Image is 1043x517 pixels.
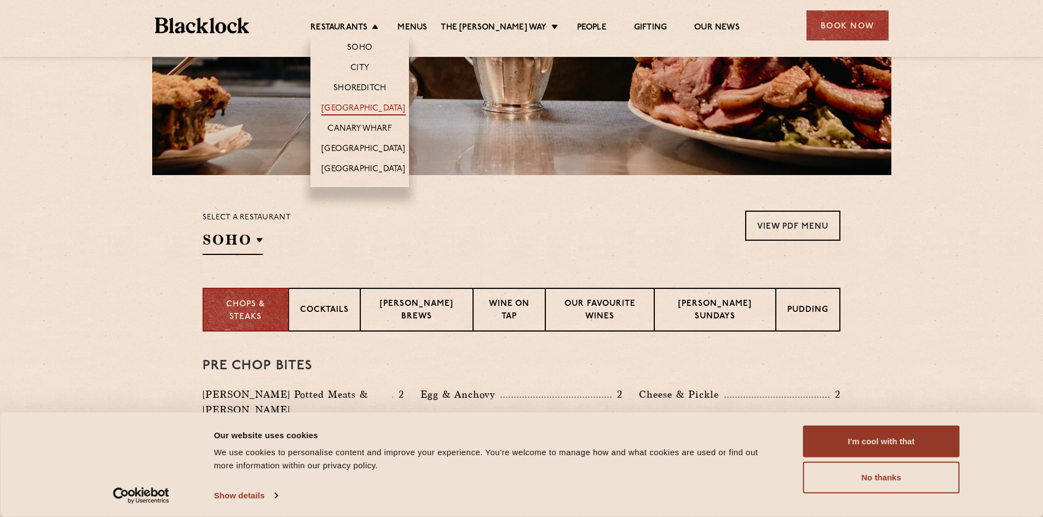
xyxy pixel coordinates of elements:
a: Menus [397,22,427,34]
a: Show details [214,487,278,504]
p: Chops & Steaks [215,299,277,323]
h2: SOHO [203,230,263,255]
a: The [PERSON_NAME] Way [441,22,546,34]
p: Cocktails [300,304,349,318]
p: Cheese & Pickle [639,387,724,402]
p: 2 [612,387,623,402]
button: I'm cool with that [803,426,960,457]
a: Canary Wharf [327,124,391,136]
a: Gifting [634,22,667,34]
a: Usercentrics Cookiebot - opens in a new window [93,487,189,504]
p: [PERSON_NAME] Potted Meats & [PERSON_NAME] [203,387,392,417]
a: Soho [347,43,372,55]
img: BL_Textured_Logo-footer-cropped.svg [155,18,250,33]
h3: Pre Chop Bites [203,359,840,373]
a: [GEOGRAPHIC_DATA] [321,164,405,176]
a: Our News [694,22,740,34]
a: City [350,63,369,75]
p: [PERSON_NAME] Sundays [666,298,764,324]
p: Select a restaurant [203,211,291,225]
p: Pudding [787,304,828,318]
a: Shoreditch [333,83,386,95]
a: [GEOGRAPHIC_DATA] [321,103,405,115]
p: 2 [393,387,404,402]
p: [PERSON_NAME] Brews [372,298,462,324]
p: Our favourite wines [557,298,643,324]
button: No thanks [803,462,960,493]
div: We use cookies to personalise content and improve your experience. You're welcome to manage how a... [214,446,779,472]
p: Wine on Tap [485,298,533,324]
p: Egg & Anchovy [420,387,500,402]
div: Book Now [806,10,889,40]
div: Our website uses cookies [214,428,779,442]
a: [GEOGRAPHIC_DATA] [321,144,405,156]
a: Restaurants [310,22,367,34]
a: People [577,22,607,34]
a: View PDF Menu [745,211,840,241]
p: 2 [829,387,840,402]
